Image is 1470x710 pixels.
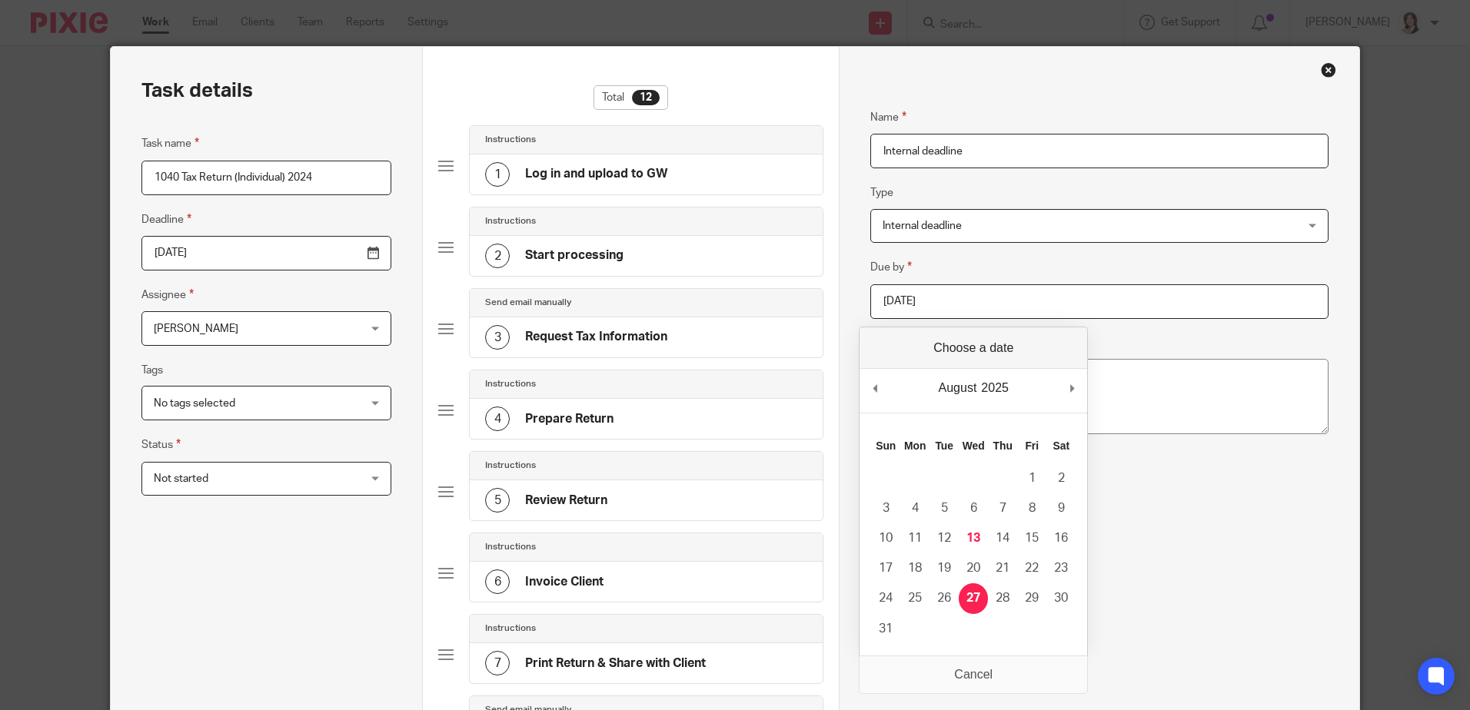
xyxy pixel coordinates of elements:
[525,574,604,590] h4: Invoice Client
[485,244,510,268] div: 2
[154,398,235,409] span: No tags selected
[988,583,1017,613] button: 28
[1046,463,1076,493] button: 2
[141,363,163,378] label: Tags
[930,493,959,523] button: 5
[870,284,1328,319] input: Use the arrow keys to pick a date
[867,377,883,400] button: Previous Month
[485,378,536,390] h4: Instructions
[930,553,959,583] button: 19
[876,440,896,452] abbr: Sunday
[979,377,1011,400] div: 2025
[1053,440,1069,452] abbr: Saturday
[883,221,962,231] span: Internal deadline
[871,523,900,553] button: 10
[632,90,660,105] div: 12
[1046,523,1076,553] button: 16
[594,85,668,110] div: Total
[1017,493,1046,523] button: 8
[525,493,607,509] h4: Review Return
[930,583,959,613] button: 26
[959,523,988,553] button: 13
[1017,583,1046,613] button: 29
[485,215,536,227] h4: Instructions
[141,436,181,453] label: Status
[485,622,536,635] h4: Instructions
[525,329,667,345] h4: Request Tax Information
[525,655,706,672] h4: Print Return & Share with Client
[871,553,900,583] button: 17
[141,236,391,270] input: Pick a date
[485,541,536,553] h4: Instructions
[485,406,510,431] div: 4
[1017,463,1046,493] button: 1
[870,185,893,201] label: Type
[871,614,900,644] button: 31
[1017,523,1046,553] button: 15
[900,583,930,613] button: 25
[141,211,191,228] label: Deadline
[485,134,536,146] h4: Instructions
[900,523,930,553] button: 11
[1017,553,1046,583] button: 22
[871,493,900,523] button: 3
[988,523,1017,553] button: 14
[485,325,510,350] div: 3
[959,583,988,613] button: 27
[1064,377,1079,400] button: Next Month
[141,161,391,195] input: Task name
[904,440,926,452] abbr: Monday
[959,493,988,523] button: 6
[870,108,906,126] label: Name
[485,569,510,594] div: 6
[1046,553,1076,583] button: 23
[930,523,959,553] button: 12
[525,411,614,427] h4: Prepare Return
[1321,62,1336,78] div: Close this dialog window
[485,651,510,675] div: 7
[525,166,667,182] h4: Log in and upload to GW
[900,553,930,583] button: 18
[141,134,199,152] label: Task name
[485,297,571,309] h4: Send email manually
[993,440,1013,452] abbr: Thursday
[900,493,930,523] button: 4
[871,583,900,613] button: 24
[154,323,238,334] span: [PERSON_NAME]
[154,473,208,484] span: Not started
[485,488,510,513] div: 5
[485,162,510,187] div: 1
[141,286,194,304] label: Assignee
[1046,583,1076,613] button: 30
[1046,493,1076,523] button: 9
[959,553,988,583] button: 20
[870,258,912,276] label: Due by
[525,247,624,264] h4: Start processing
[1025,440,1039,452] abbr: Friday
[936,377,979,400] div: August
[141,78,253,104] h2: Task details
[935,440,953,452] abbr: Tuesday
[485,460,536,472] h4: Instructions
[988,553,1017,583] button: 21
[963,440,985,452] abbr: Wednesday
[988,493,1017,523] button: 7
